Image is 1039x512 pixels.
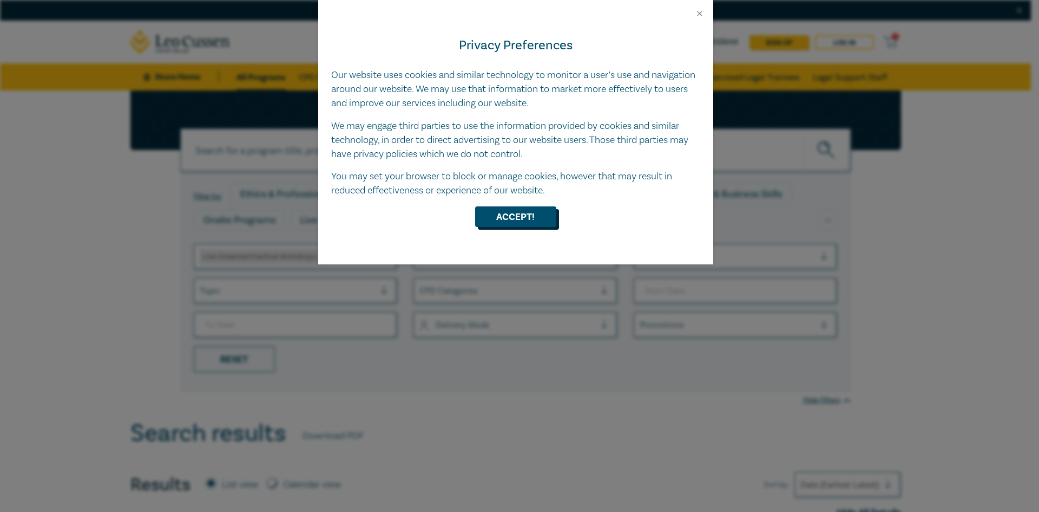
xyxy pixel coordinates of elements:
[475,206,556,227] button: Accept!
[331,170,700,198] p: You may set your browser to block or manage cookies, however that may result in reduced effective...
[331,68,700,111] p: Our website uses cookies and similar technology to monitor a user’s use and navigation around our...
[695,9,705,18] button: Close
[331,119,700,161] p: We may engage third parties to use the information provided by cookies and similar technology, in...
[331,36,700,55] h4: Privacy Preferences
